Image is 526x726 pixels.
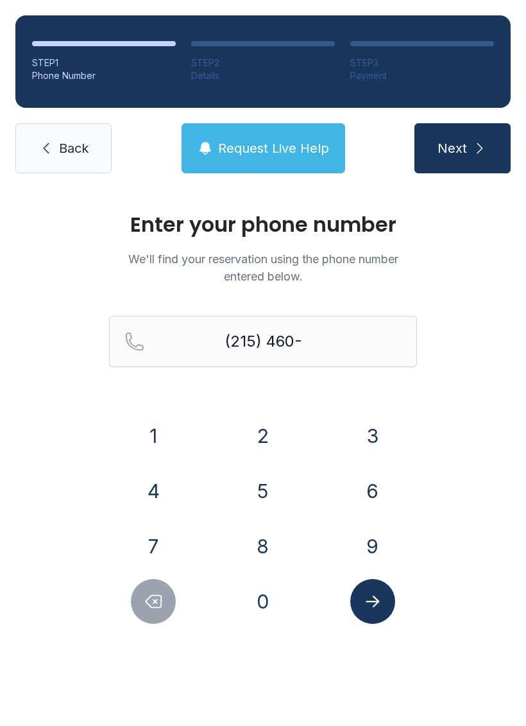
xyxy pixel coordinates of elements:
input: Reservation phone number [109,316,417,367]
div: STEP 2 [191,56,335,69]
button: 2 [241,413,285,458]
button: 8 [241,524,285,569]
button: Submit lookup form [350,579,395,624]
div: STEP 3 [350,56,494,69]
div: STEP 1 [32,56,176,69]
p: We'll find your reservation using the phone number entered below. [109,250,417,285]
button: Delete number [131,579,176,624]
button: 4 [131,469,176,514]
button: 5 [241,469,285,514]
div: Phone Number [32,69,176,82]
button: 7 [131,524,176,569]
button: 3 [350,413,395,458]
h1: Enter your phone number [109,214,417,235]
button: 9 [350,524,395,569]
div: Details [191,69,335,82]
span: Request Live Help [218,139,329,157]
div: Payment [350,69,494,82]
button: 1 [131,413,176,458]
button: 0 [241,579,285,624]
span: Next [437,139,467,157]
button: 6 [350,469,395,514]
span: Back [59,139,89,157]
